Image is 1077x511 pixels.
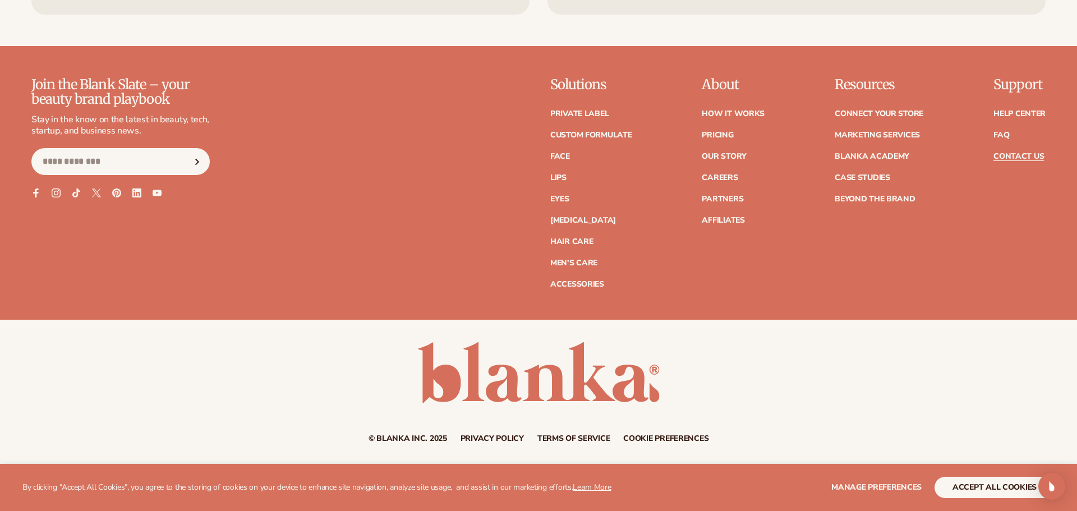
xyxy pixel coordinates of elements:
[1038,473,1065,500] div: Open Intercom Messenger
[369,433,447,444] small: © Blanka Inc. 2025
[573,482,611,492] a: Learn More
[461,435,524,443] a: Privacy policy
[831,482,922,492] span: Manage preferences
[31,114,210,137] p: Stay in the know on the latest in beauty, tech, startup, and business news.
[835,195,915,203] a: Beyond the brand
[550,174,567,182] a: Lips
[993,153,1044,160] a: Contact Us
[702,217,744,224] a: Affiliates
[31,77,210,107] p: Join the Blank Slate – your beauty brand playbook
[702,77,765,92] p: About
[550,238,593,246] a: Hair Care
[550,195,569,203] a: Eyes
[550,77,632,92] p: Solutions
[623,435,708,443] a: Cookie preferences
[831,477,922,498] button: Manage preferences
[835,174,890,182] a: Case Studies
[702,110,765,118] a: How It Works
[22,483,611,492] p: By clicking "Accept All Cookies", you agree to the storing of cookies on your device to enhance s...
[702,174,738,182] a: Careers
[550,217,616,224] a: [MEDICAL_DATA]
[550,153,570,160] a: Face
[835,153,909,160] a: Blanka Academy
[835,110,923,118] a: Connect your store
[550,259,597,267] a: Men's Care
[537,435,610,443] a: Terms of service
[935,477,1055,498] button: accept all cookies
[702,153,746,160] a: Our Story
[702,131,733,139] a: Pricing
[702,195,743,203] a: Partners
[993,110,1046,118] a: Help Center
[550,110,609,118] a: Private label
[835,77,923,92] p: Resources
[835,131,920,139] a: Marketing services
[993,131,1009,139] a: FAQ
[550,131,632,139] a: Custom formulate
[550,280,604,288] a: Accessories
[993,77,1046,92] p: Support
[185,148,209,175] button: Subscribe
